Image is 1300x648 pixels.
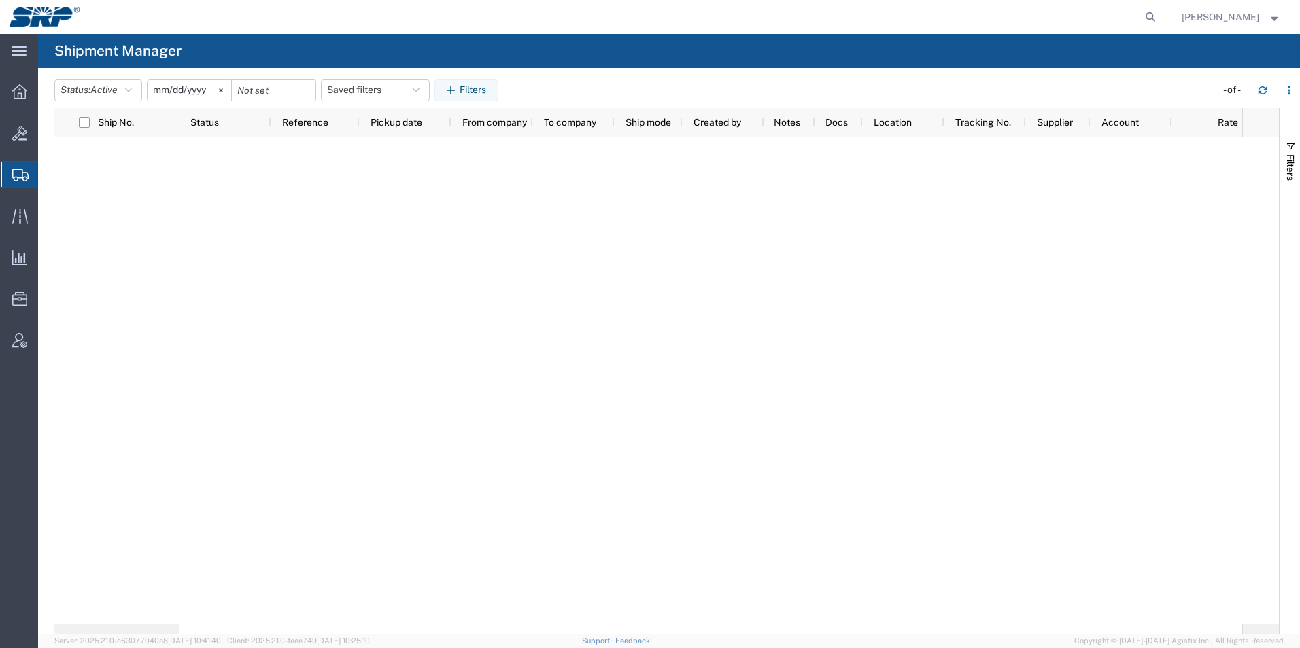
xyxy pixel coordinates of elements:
[1223,83,1247,97] div: - of -
[1182,10,1259,24] span: Ed Simmons
[371,117,422,128] span: Pickup date
[462,117,527,128] span: From company
[54,79,142,101] button: Status:Active
[54,636,221,645] span: Server: 2025.21.0-c63077040a8
[168,636,221,645] span: [DATE] 10:41:40
[874,117,912,128] span: Location
[148,80,231,101] input: Not set
[1183,117,1238,128] span: Rate
[1181,9,1282,25] button: [PERSON_NAME]
[1037,117,1073,128] span: Supplier
[190,117,219,128] span: Status
[10,7,80,27] img: logo
[282,117,328,128] span: Reference
[615,636,650,645] a: Feedback
[544,117,596,128] span: To company
[232,80,315,101] input: Not set
[317,636,370,645] span: [DATE] 10:25:10
[825,117,848,128] span: Docs
[694,117,741,128] span: Created by
[54,34,182,68] h4: Shipment Manager
[90,84,118,95] span: Active
[1074,635,1284,647] span: Copyright © [DATE]-[DATE] Agistix Inc., All Rights Reserved
[1101,117,1139,128] span: Account
[98,117,134,128] span: Ship No.
[955,117,1011,128] span: Tracking No.
[434,79,498,101] button: Filters
[1285,154,1296,181] span: Filters
[321,79,430,101] button: Saved filters
[774,117,800,128] span: Notes
[582,636,616,645] a: Support
[227,636,370,645] span: Client: 2025.21.0-faee749
[626,117,671,128] span: Ship mode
